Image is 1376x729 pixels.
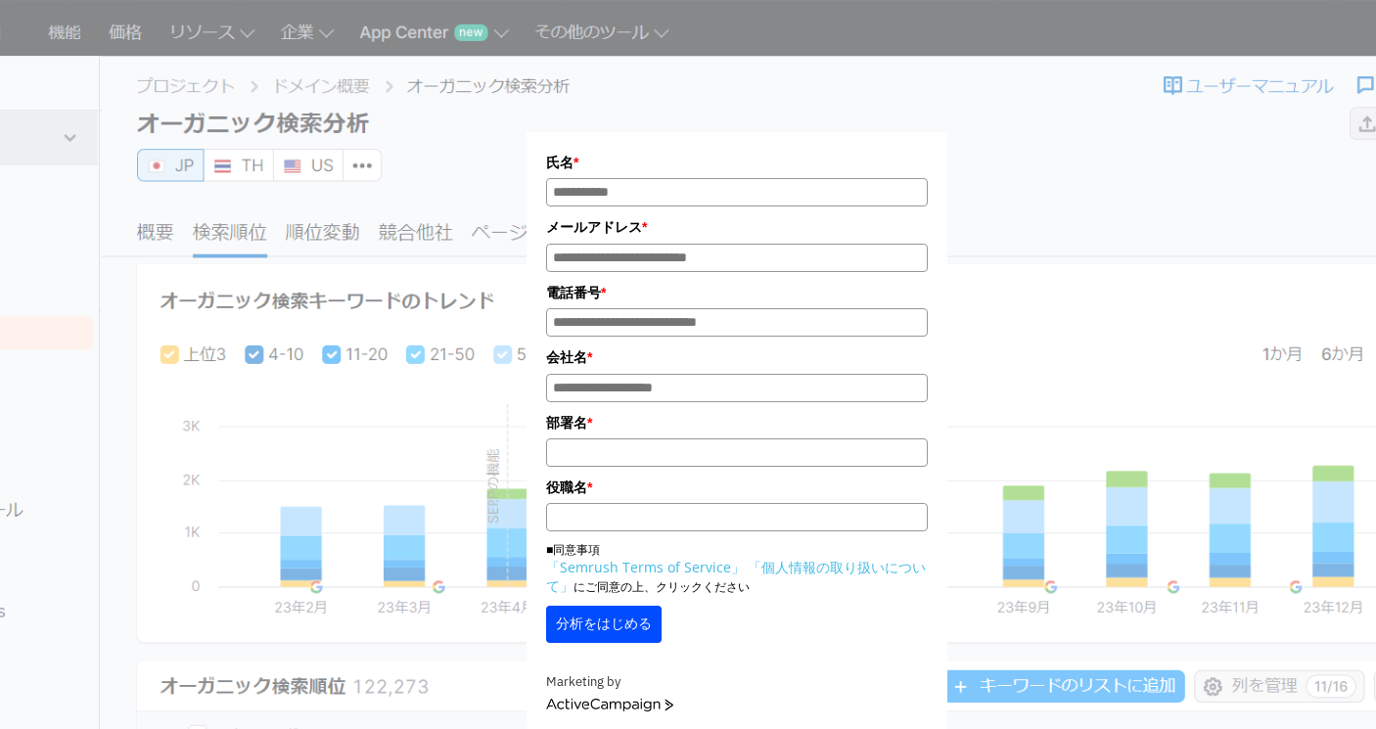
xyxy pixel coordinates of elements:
label: 氏名 [546,152,928,173]
label: 役職名 [546,477,928,498]
label: 電話番号 [546,282,928,303]
a: 「個人情報の取り扱いについて」 [546,558,926,595]
p: ■同意事項 にご同意の上、クリックください [546,541,928,596]
button: 分析をはじめる [546,606,662,643]
div: Marketing by [546,672,928,693]
a: 「Semrush Terms of Service」 [546,558,745,576]
label: 部署名 [546,412,928,433]
label: 会社名 [546,346,928,368]
label: メールアドレス [546,216,928,238]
